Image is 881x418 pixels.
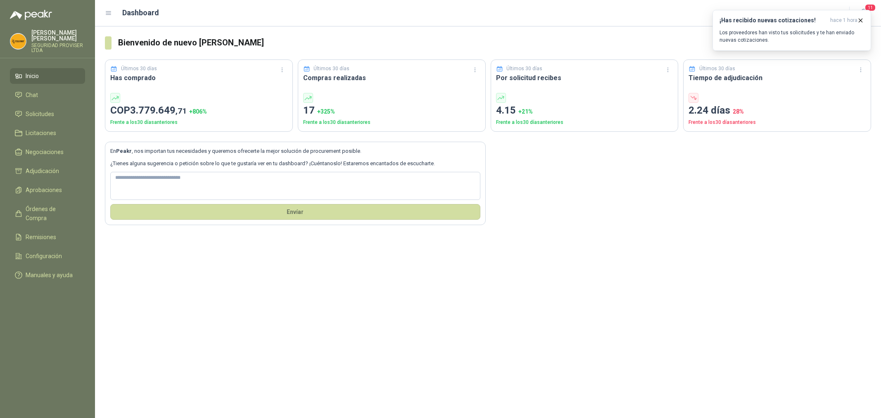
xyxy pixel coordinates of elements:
[26,252,62,261] span: Configuración
[733,108,744,115] span: 28 %
[712,10,871,51] button: ¡Has recibido nuevas cotizaciones!hace 1 hora Los proveedores han visto tus solicitudes y te han ...
[856,6,871,21] button: 11
[518,108,533,115] span: + 21 %
[689,73,866,83] h3: Tiempo de adjudicación
[110,159,480,168] p: ¿Tienes alguna sugerencia o petición sobre lo que te gustaría ver en tu dashboard? ¡Cuéntanoslo! ...
[130,104,187,116] span: 3.779.649
[313,65,349,73] p: Últimos 30 días
[10,68,85,84] a: Inicio
[176,106,187,116] span: ,71
[10,87,85,103] a: Chat
[26,128,56,138] span: Licitaciones
[506,65,542,73] p: Últimos 30 días
[303,73,480,83] h3: Compras realizadas
[303,103,480,119] p: 17
[689,103,866,119] p: 2.24 días
[26,185,62,195] span: Aprobaciones
[10,163,85,179] a: Adjudicación
[26,271,73,280] span: Manuales y ayuda
[31,43,85,53] p: SEGURIDAD PROVISER LTDA
[118,36,871,49] h3: Bienvenido de nuevo [PERSON_NAME]
[10,106,85,122] a: Solicitudes
[110,73,287,83] h3: Has comprado
[496,119,673,126] p: Frente a los 30 días anteriores
[317,108,335,115] span: + 325 %
[10,248,85,264] a: Configuración
[864,4,876,12] span: 11
[26,109,54,119] span: Solicitudes
[496,73,673,83] h3: Por solicitud recibes
[116,148,132,154] b: Peakr
[830,17,857,24] span: hace 1 hora
[10,201,85,226] a: Órdenes de Compra
[10,125,85,141] a: Licitaciones
[720,29,864,44] p: Los proveedores han visto tus solicitudes y te han enviado nuevas cotizaciones.
[10,182,85,198] a: Aprobaciones
[26,71,39,81] span: Inicio
[10,229,85,245] a: Remisiones
[189,108,207,115] span: + 806 %
[110,103,287,119] p: COP
[10,33,26,49] img: Company Logo
[10,10,52,20] img: Logo peakr
[689,119,866,126] p: Frente a los 30 días anteriores
[31,30,85,41] p: [PERSON_NAME] [PERSON_NAME]
[26,233,56,242] span: Remisiones
[26,166,59,176] span: Adjudicación
[699,65,735,73] p: Últimos 30 días
[26,90,38,100] span: Chat
[496,103,673,119] p: 4.15
[110,204,480,220] button: Envíar
[720,17,827,24] h3: ¡Has recibido nuevas cotizaciones!
[10,144,85,160] a: Negociaciones
[110,119,287,126] p: Frente a los 30 días anteriores
[303,119,480,126] p: Frente a los 30 días anteriores
[122,7,159,19] h1: Dashboard
[121,65,157,73] p: Últimos 30 días
[26,204,77,223] span: Órdenes de Compra
[110,147,480,155] p: En , nos importan tus necesidades y queremos ofrecerte la mejor solución de procurement posible.
[10,267,85,283] a: Manuales y ayuda
[26,147,64,157] span: Negociaciones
